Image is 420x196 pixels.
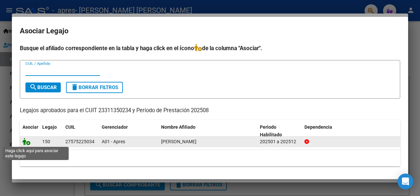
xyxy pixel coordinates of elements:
[257,120,302,142] datatable-header-cell: Periodo Habilitado
[65,138,94,146] div: 27575225034
[161,139,196,144] span: ACOSTA FAUNDEZ ARIANA
[20,44,400,52] h4: Busque el afiliado correspondiente en la tabla y haga click en el ícono de la columna "Asociar".
[66,82,123,93] button: Borrar Filtros
[71,83,79,91] mat-icon: delete
[260,138,299,146] div: 202501 a 202512
[20,25,400,37] h2: Asociar Legajo
[20,107,400,115] p: Legajos aprobados para el CUIT 23311350234 y Período de Prestación 202508
[302,120,401,142] datatable-header-cell: Dependencia
[304,124,332,130] span: Dependencia
[102,139,125,144] span: A01 - Apres
[71,84,118,90] span: Borrar Filtros
[42,124,57,130] span: Legajo
[102,124,128,130] span: Gerenciador
[63,120,99,142] datatable-header-cell: CUIL
[398,174,413,189] div: Open Intercom Messenger
[25,82,61,92] button: Buscar
[158,120,257,142] datatable-header-cell: Nombre Afiliado
[40,120,63,142] datatable-header-cell: Legajo
[260,124,282,137] span: Periodo Habilitado
[161,124,195,130] span: Nombre Afiliado
[20,120,40,142] datatable-header-cell: Asociar
[22,124,38,130] span: Asociar
[29,83,37,91] mat-icon: search
[99,120,158,142] datatable-header-cell: Gerenciador
[29,84,57,90] span: Buscar
[65,124,75,130] span: CUIL
[42,139,50,144] span: 150
[20,150,400,166] div: 1 registros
